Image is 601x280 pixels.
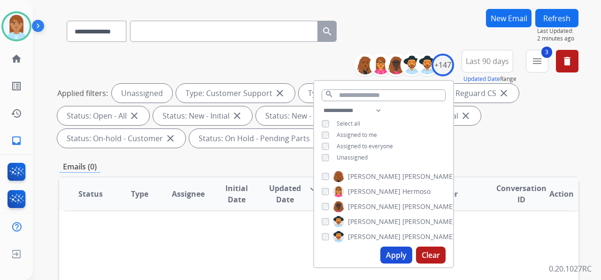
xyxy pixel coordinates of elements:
button: 3 [526,50,548,72]
span: 2 minutes ago [537,35,578,42]
div: Status: Open - All [57,106,149,125]
button: New Email [486,9,532,27]
span: [PERSON_NAME] [402,172,455,181]
span: [PERSON_NAME] [348,187,401,196]
div: Status: On-hold - Customer [57,129,185,148]
mat-icon: arrow_downward [308,183,320,194]
img: avatar [3,13,30,40]
button: Refresh [535,9,578,27]
span: [PERSON_NAME] [348,232,401,241]
div: Type: Customer Support [176,84,295,103]
div: Type: Shipping Protection [299,84,422,103]
mat-icon: close [312,133,323,144]
span: Assigned to everyone [337,142,393,150]
span: Type [131,188,148,200]
mat-icon: inbox [11,135,22,146]
span: Hermoso [402,187,431,196]
p: Emails (0) [59,161,100,173]
mat-icon: menu [532,56,543,67]
span: [PERSON_NAME] [402,217,455,226]
mat-icon: history [11,108,22,119]
mat-icon: close [498,88,509,99]
span: [PERSON_NAME] [348,202,401,211]
button: Last 90 days [462,50,513,72]
div: Type: Reguard CS [425,84,519,103]
mat-icon: list_alt [11,80,22,92]
span: Select all [337,120,360,128]
span: Assigned to me [337,131,377,139]
span: [PERSON_NAME] [348,217,401,226]
span: Status [78,188,103,200]
p: 0.20.1027RC [549,263,592,274]
span: Initial Date [220,183,254,205]
button: Clear [416,247,446,264]
th: Action [530,177,578,210]
mat-icon: home [11,53,22,64]
span: Assignee [172,188,205,200]
div: Unassigned [112,84,172,103]
div: Status: New - Reply [256,106,355,125]
mat-icon: close [129,110,140,121]
span: Last Updated: [537,27,578,35]
span: Last 90 days [466,59,509,63]
span: [PERSON_NAME] [402,202,455,211]
mat-icon: delete [562,56,573,67]
span: [PERSON_NAME] [348,172,401,181]
span: Conversation ID [496,183,547,205]
mat-icon: close [460,110,471,121]
span: Range [463,75,516,83]
span: 3 [541,47,552,58]
span: Unassigned [337,153,368,161]
div: +147 [431,54,454,76]
mat-icon: close [231,110,243,121]
mat-icon: search [325,90,333,98]
p: Applied filters: [57,88,108,99]
mat-icon: close [274,88,285,99]
button: Apply [380,247,412,264]
mat-icon: close [165,133,176,144]
button: Updated Date [463,75,500,83]
div: Status: New - Initial [153,106,252,125]
mat-icon: search [322,26,333,37]
span: Updated Date [269,183,301,205]
span: [PERSON_NAME] [402,232,455,241]
div: Status: On Hold - Pending Parts [189,129,332,148]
